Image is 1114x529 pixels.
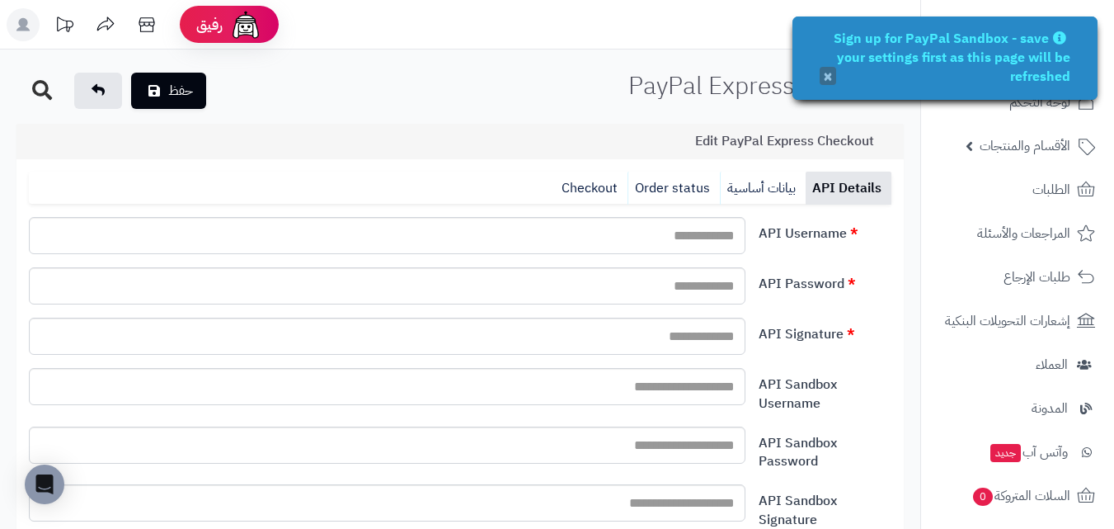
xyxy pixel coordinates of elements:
a: إشعارات التحويلات البنكية [931,301,1104,341]
span: جديد [990,444,1021,462]
a: المراجعات والأسئلة [931,214,1104,253]
label: API Sandbox Username [752,368,898,413]
span: رفيق [196,15,223,35]
img: ai-face.png [229,8,262,41]
button: × [820,67,836,85]
a: لوحة التحكم [931,83,1104,122]
a: وآتس آبجديد [931,432,1104,472]
span: العملاء [1036,353,1068,376]
span: المدونة [1032,397,1068,420]
a: Order status [628,172,720,205]
a: Checkout [555,172,628,205]
a: السلات المتروكة0 [931,476,1104,516]
a: المدونة [931,389,1104,428]
a: طلبات الإرجاع [931,257,1104,297]
label: API Sandbox Password [752,427,898,472]
span: السلات المتروكة [971,484,1070,508]
a: API Details [806,172,891,205]
a: الطلبات [931,170,1104,210]
a: Sign up for PayPal Sandbox - save your settings first as this page will be refreshed [834,29,1070,87]
a: تحديثات المنصة [44,8,85,45]
span: المراجعات والأسئلة [977,222,1070,245]
h3: Edit PayPal Express Checkout [695,134,891,149]
button: حفظ [131,73,206,109]
span: إشعارات التحويلات البنكية [945,309,1070,333]
span: طلبات الإرجاع [1004,266,1070,289]
label: API Username [752,217,898,243]
span: الطلبات [1032,178,1070,201]
a: بيانات أساسية [720,172,806,205]
a: العملاء [931,345,1104,385]
span: 0 [973,488,993,506]
div: Open Intercom Messenger [25,465,64,504]
label: API Password [752,267,898,294]
span: وآتس آب [989,441,1068,464]
span: لوحة التحكم [1009,91,1070,114]
label: API Signature [752,318,898,344]
span: الأقسام والمنتجات [980,135,1070,158]
h1: PayPal Express Checkout [628,72,904,99]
